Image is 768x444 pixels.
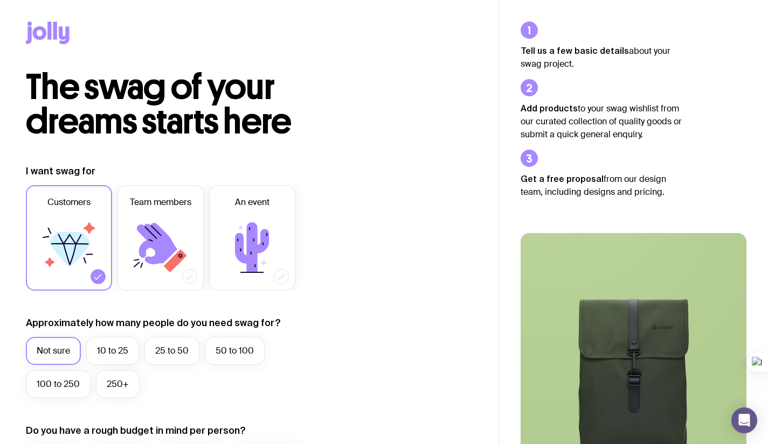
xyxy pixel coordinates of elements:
label: I want swag for [26,165,95,178]
label: 100 to 250 [26,370,91,398]
strong: Get a free proposal [521,174,604,184]
label: Approximately how many people do you need swag for? [26,316,281,329]
div: Open Intercom Messenger [731,407,757,433]
p: from our design team, including designs and pricing. [521,172,682,199]
span: The swag of your dreams starts here [26,66,292,143]
p: about your swag project. [521,44,682,71]
label: Not sure [26,337,81,365]
span: An event [235,196,269,209]
strong: Tell us a few basic details [521,46,629,55]
label: Do you have a rough budget in mind per person? [26,424,246,437]
label: 25 to 50 [144,337,199,365]
strong: Add products [521,103,578,113]
label: 250+ [96,370,140,398]
label: 50 to 100 [205,337,265,365]
p: to your swag wishlist from our curated collection of quality goods or submit a quick general enqu... [521,102,682,141]
label: 10 to 25 [86,337,139,365]
span: Team members [130,196,191,209]
span: Customers [47,196,91,209]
